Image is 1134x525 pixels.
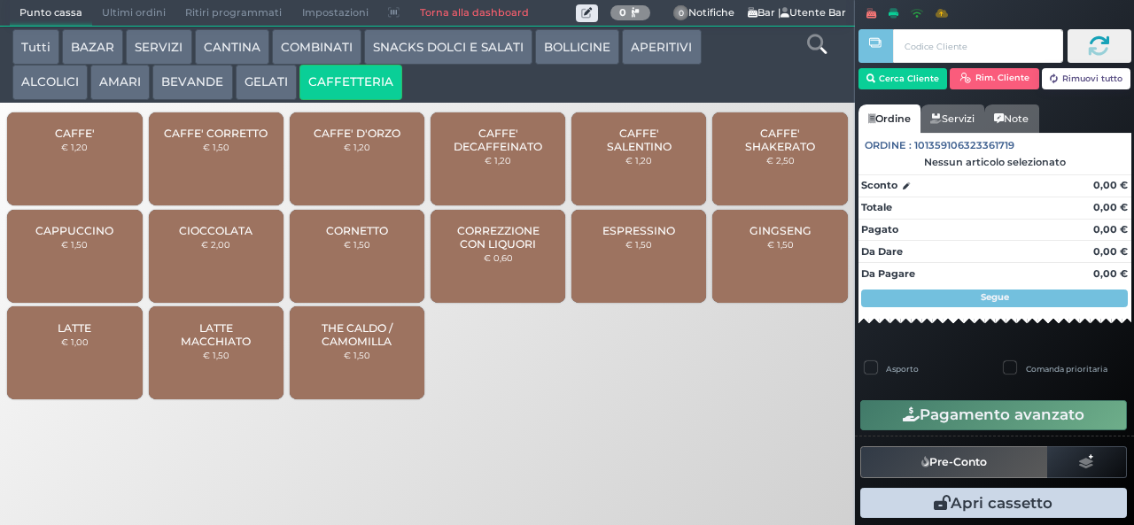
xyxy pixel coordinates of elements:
span: CAFFE' SHAKERATO [727,127,833,153]
span: CAPPUCCINO [35,224,113,237]
small: € 1,50 [61,239,88,250]
span: Ordine : [865,138,912,153]
small: € 1,00 [61,336,89,347]
strong: 0,00 € [1093,245,1128,258]
button: Apri cassetto [860,488,1127,518]
strong: 0,00 € [1093,223,1128,235]
button: Tutti [12,29,59,65]
span: CAFFE' CORRETTO [164,127,268,140]
span: CORREZZIONE CON LIQUORI [446,224,551,251]
a: Note [984,104,1038,133]
button: Rimuovi tutto [1042,68,1131,89]
button: SERVIZI [126,29,191,65]
small: € 1,20 [485,155,511,166]
span: CORNETTO [326,224,388,237]
small: € 1,50 [625,239,652,250]
strong: Pagato [861,223,898,235]
small: € 0,60 [484,252,513,263]
b: 0 [619,6,626,19]
span: GINGSENG [750,224,812,237]
small: € 1,20 [61,142,88,152]
button: CAFFETTERIA [299,65,402,100]
button: BOLLICINE [535,29,619,65]
button: APERITIVI [622,29,701,65]
span: Ultimi ordini [92,1,175,26]
strong: Segue [981,291,1009,303]
span: CAFFE' D'ORZO [314,127,400,140]
span: CIOCCOLATA [179,224,252,237]
span: Punto cassa [10,1,92,26]
small: € 2,50 [766,155,795,166]
button: BAZAR [62,29,123,65]
small: € 1,50 [203,350,229,360]
button: BEVANDE [152,65,232,100]
button: GELATI [236,65,297,100]
button: Rim. Cliente [950,68,1039,89]
span: CAFFE' SALENTINO [586,127,692,153]
span: Ritiri programmati [175,1,291,26]
span: 101359106323361719 [914,138,1014,153]
span: 0 [673,5,689,21]
small: € 1,50 [344,350,370,360]
span: LATTE MACCHIATO [163,321,268,348]
span: Impostazioni [292,1,378,26]
div: Nessun articolo selezionato [858,156,1131,168]
strong: 0,00 € [1093,179,1128,191]
span: LATTE [58,321,91,335]
strong: Totale [861,201,892,213]
a: Servizi [920,104,984,133]
small: € 1,50 [767,239,794,250]
small: € 1,20 [344,142,370,152]
button: AMARI [90,65,150,100]
span: CAFFE' [55,127,95,140]
label: Comanda prioritaria [1026,363,1107,374]
strong: 0,00 € [1093,267,1128,280]
strong: Da Dare [861,245,903,258]
span: THE CALDO / CAMOMILLA [305,321,410,348]
button: SNACKS DOLCI E SALATI [364,29,532,65]
strong: 0,00 € [1093,201,1128,213]
button: Cerca Cliente [858,68,948,89]
span: ESPRESSINO [602,224,675,237]
span: CAFFE' DECAFFEINATO [446,127,551,153]
a: Torna alla dashboard [409,1,538,26]
input: Codice Cliente [893,29,1062,63]
button: COMBINATI [272,29,361,65]
label: Asporto [886,363,919,374]
a: Ordine [858,104,920,133]
button: Pre-Conto [860,446,1048,478]
button: CANTINA [195,29,269,65]
small: € 1,20 [625,155,652,166]
small: € 2,00 [201,239,230,250]
small: € 1,50 [344,239,370,250]
strong: Sconto [861,178,897,193]
button: ALCOLICI [12,65,88,100]
strong: Da Pagare [861,267,915,280]
button: Pagamento avanzato [860,400,1127,430]
small: € 1,50 [203,142,229,152]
